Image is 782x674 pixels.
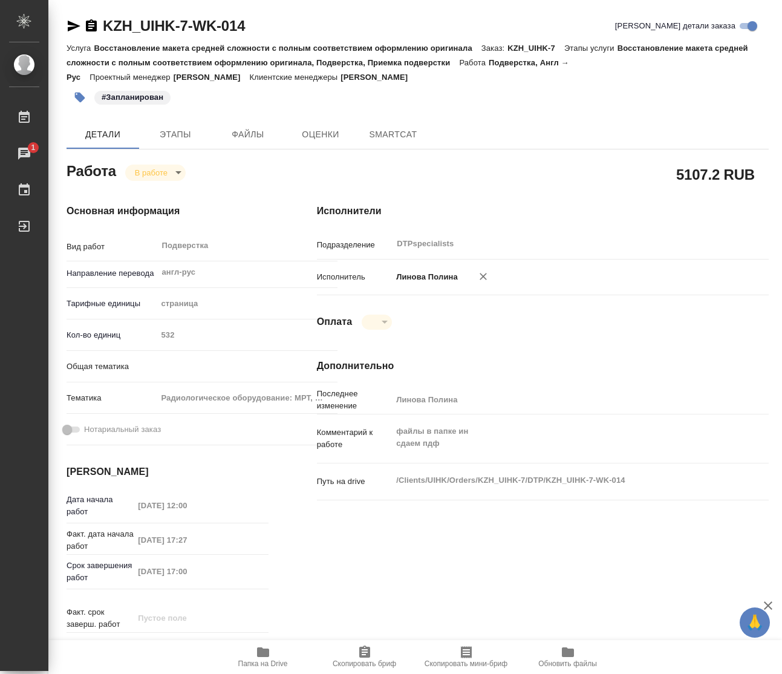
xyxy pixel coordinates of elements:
div: ​ [157,356,337,377]
p: Подразделение [317,239,393,251]
span: Оценки [292,127,350,142]
button: Обновить файлы [517,640,619,674]
button: Скопировать ссылку [84,19,99,33]
span: Нотариальный заказ [84,424,161,436]
input: Пустое поле [134,531,239,549]
input: Пустое поле [157,326,337,344]
span: Запланирован [93,91,172,102]
span: Детали [74,127,132,142]
p: Исполнитель [317,271,393,283]
button: Удалить исполнителя [470,263,497,290]
p: Дата начала работ [67,494,134,518]
span: Скопировать мини-бриф [425,659,507,668]
p: Направление перевода [67,267,157,280]
button: Скопировать ссылку для ЯМессенджера [67,19,81,33]
div: страница [157,293,337,314]
p: Этапы услуги [564,44,617,53]
input: Пустое поле [134,609,239,627]
p: Клиентские менеджеры [250,73,341,82]
p: Тематика [67,392,157,404]
button: Папка на Drive [212,640,314,674]
span: 🙏 [745,610,765,635]
button: Скопировать бриф [314,640,415,674]
span: Папка на Drive [238,659,288,668]
h4: Оплата [317,315,353,329]
div: Радиологическое оборудование: МРТ, КТ, УЗИ, рентгенография [157,388,337,408]
p: Путь на drive [317,476,393,488]
p: Работа [459,58,489,67]
span: Файлы [219,127,277,142]
p: Кол-во единиц [67,329,157,341]
p: Срок завершения работ [67,560,134,584]
h4: Дополнительно [317,359,769,373]
h2: 5107.2 RUB [676,164,755,185]
span: 1 [24,142,42,154]
p: Линова Полина [392,271,458,283]
a: KZH_UIHK-7-WK-014 [103,18,245,34]
input: Пустое поле [134,563,239,580]
h4: Исполнители [317,204,769,218]
p: Проектный менеджер [90,73,173,82]
p: KZH_UIHK-7 [507,44,564,53]
button: 🙏 [740,607,770,638]
input: Пустое поле [392,391,731,408]
p: Комментарий к работе [317,427,393,451]
div: В работе [125,165,186,181]
p: Заказ: [481,44,507,53]
p: #Запланирован [102,91,163,103]
p: Услуга [67,44,94,53]
h4: Основная информация [67,204,269,218]
button: В работе [131,168,171,178]
span: Обновить файлы [538,659,597,668]
span: [PERSON_NAME] детали заказа [615,20,735,32]
h4: [PERSON_NAME] [67,465,269,479]
span: Этапы [146,127,204,142]
p: Тарифные единицы [67,298,157,310]
a: 1 [3,139,45,169]
textarea: /Clients/UIHK/Orders/KZH_UIHK-7/DTP/KZH_UIHK-7-WK-014 [392,470,731,491]
textarea: файлы в папке ин сдаем пдф [392,421,731,454]
span: SmartCat [364,127,422,142]
div: В работе [362,315,392,330]
input: Пустое поле [134,497,239,514]
button: Скопировать мини-бриф [415,640,517,674]
p: Срок завершения услуги [67,638,134,662]
p: [PERSON_NAME] [174,73,250,82]
p: Факт. срок заверш. работ [67,606,134,630]
button: Добавить тэг [67,84,93,111]
p: Общая тематика [67,361,157,373]
p: Восстановление макета средней сложности с полным соответствием оформлению оригинала [94,44,481,53]
p: Факт. дата начала работ [67,528,134,552]
h2: Работа [67,159,116,181]
p: Последнее изменение [317,388,393,412]
p: Вид работ [67,241,157,253]
span: Скопировать бриф [333,659,396,668]
p: [PERSON_NAME] [340,73,417,82]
